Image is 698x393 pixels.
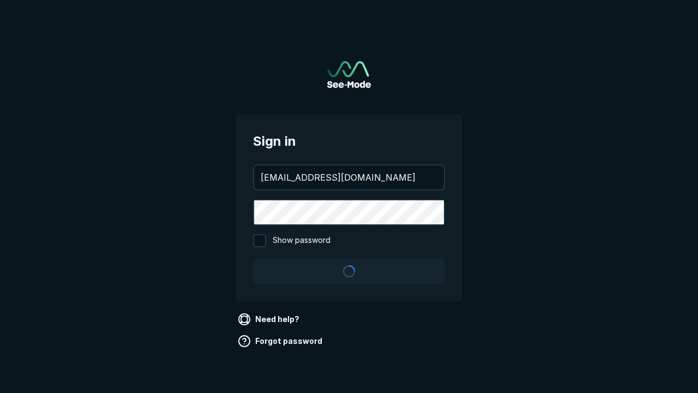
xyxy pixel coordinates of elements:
a: Need help? [236,311,304,328]
a: Forgot password [236,332,327,350]
span: Show password [273,234,330,247]
input: your@email.com [254,165,444,189]
span: Sign in [253,132,445,151]
a: Go to sign in [327,61,371,88]
img: See-Mode Logo [327,61,371,88]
